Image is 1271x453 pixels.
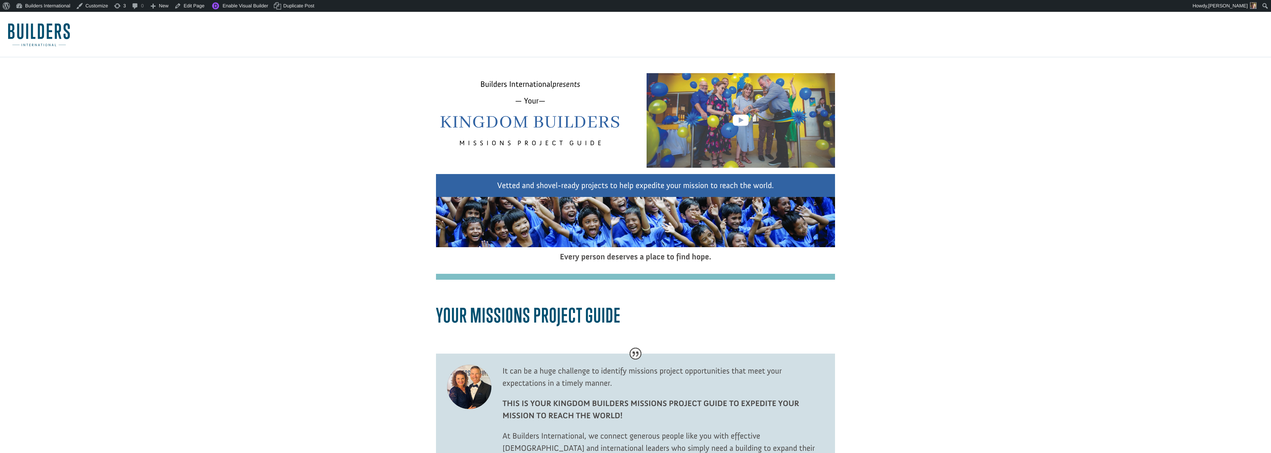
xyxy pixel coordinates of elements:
span: [PERSON_NAME] [1208,3,1248,8]
b: THIS IS YOUR KINGDOM BUILDERS MISSIONS PROJECT GUIDE TO EXPEDITE YOUR MISSION TO REACH THE WORLD! [502,398,799,420]
span: — Your— [515,96,546,106]
p: It can be a huge challenge to identify missions project opportunities that meet your expectations... [502,365,824,397]
img: Builders International [8,23,70,46]
span: Your Missions Project Guide [436,303,621,327]
span: Builders International [480,79,580,89]
span: M I S S I O N S P R O J E C T G U I D E [459,139,601,147]
span: Every person deserves a place to find hope. [560,252,711,262]
span: Vetted and shovel-ready projects to help expedite your mission to reach the world. [497,180,774,190]
em: presents [552,79,580,89]
span: Kingdom Builders [440,111,621,134]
